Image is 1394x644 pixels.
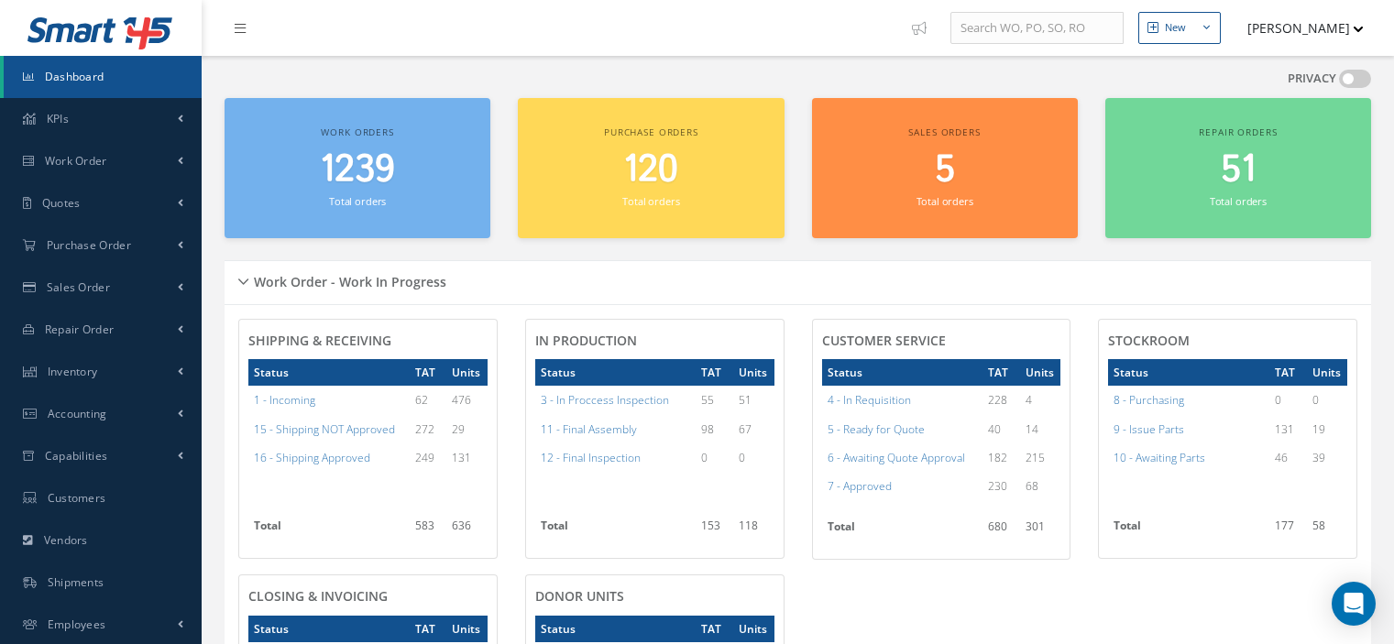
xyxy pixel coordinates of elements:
td: 272 [410,415,447,443]
th: Status [1108,359,1269,386]
small: Total orders [329,194,386,208]
td: 55 [696,386,733,414]
td: 249 [410,443,447,472]
td: 46 [1269,443,1307,472]
span: Dashboard [45,69,104,84]
a: 4 - In Requisition [828,392,911,408]
th: Units [733,359,774,386]
small: Total orders [1210,194,1267,208]
th: Total [822,513,983,550]
td: 131 [446,443,487,472]
span: 120 [623,144,678,196]
td: 40 [982,415,1020,443]
td: 67 [733,415,774,443]
div: New [1165,20,1186,36]
th: Units [446,359,487,386]
th: Total [1108,512,1269,549]
td: 177 [1269,512,1307,549]
td: 153 [696,512,733,549]
span: Shipments [48,574,104,590]
a: Repair orders 51 Total orders [1105,98,1371,238]
th: Status [535,359,697,386]
span: 5 [935,144,955,196]
a: 7 - Approved [828,478,892,494]
h4: CUSTOMER SERVICE [822,333,1061,349]
a: Sales orders 5 Total orders [812,98,1078,238]
span: Sales Order [47,279,110,295]
small: Total orders [622,194,679,208]
td: 19 [1307,415,1347,443]
span: KPIs [47,111,69,126]
button: [PERSON_NAME] [1230,10,1364,46]
td: 98 [696,415,733,443]
td: 583 [410,512,447,549]
span: Accounting [48,406,107,421]
span: Purchase orders [604,126,698,138]
th: Status [248,359,410,386]
td: 230 [982,472,1020,500]
a: 15 - Shipping NOT Approved [254,421,395,437]
th: TAT [696,616,733,642]
div: Open Intercom Messenger [1332,582,1376,626]
td: 228 [982,386,1020,414]
td: 68 [1020,472,1060,500]
a: 8 - Purchasing [1114,392,1184,408]
a: Dashboard [4,56,202,98]
span: Customers [48,490,106,506]
span: Work Order [45,153,107,169]
td: 118 [733,512,774,549]
td: 182 [982,443,1020,472]
td: 476 [446,386,487,414]
th: Units [1020,359,1060,386]
span: 51 [1221,144,1256,196]
a: 1 - Incoming [254,392,315,408]
h4: SHIPPING & RECEIVING [248,333,488,349]
td: 51 [733,386,774,414]
th: TAT [982,359,1020,386]
small: Total orders [917,194,973,208]
th: Units [1307,359,1347,386]
th: Status [822,359,983,386]
span: Vendors [44,532,88,548]
td: 680 [982,513,1020,550]
td: 131 [1269,415,1307,443]
input: Search WO, PO, SO, RO [950,12,1124,45]
a: Work orders 1239 Total orders [225,98,490,238]
td: 215 [1020,443,1060,472]
td: 29 [446,415,487,443]
span: Purchase Order [47,237,131,253]
a: 9 - Issue Parts [1114,421,1184,437]
th: Units [733,616,774,642]
a: 11 - Final Assembly [541,421,637,437]
span: Sales orders [908,126,980,138]
th: Units [446,616,487,642]
h4: STOCKROOM [1108,333,1347,349]
td: 62 [410,386,447,414]
span: Repair orders [1199,126,1277,138]
td: 636 [446,512,487,549]
td: 0 [733,443,774,472]
a: 6 - Awaiting Quote Approval [828,450,965,465]
button: New [1138,12,1221,44]
span: Capabilities [45,448,108,464]
span: Repair Order [45,322,115,337]
a: 5 - Ready for Quote [828,421,925,437]
th: TAT [1269,359,1307,386]
th: Total [535,512,697,549]
th: Total [248,512,410,549]
td: 0 [696,443,733,472]
td: 0 [1307,386,1347,414]
a: 12 - Final Inspection [541,450,641,465]
a: 10 - Awaiting Parts [1114,450,1205,465]
span: Inventory [48,364,98,379]
a: 16 - Shipping Approved [254,450,370,465]
span: Work orders [321,126,393,138]
th: Status [535,616,697,642]
th: Status [248,616,410,642]
h4: DONOR UNITS [535,589,774,605]
span: 1239 [320,144,395,196]
td: 0 [1269,386,1307,414]
th: TAT [410,359,447,386]
h4: CLOSING & INVOICING [248,589,488,605]
th: TAT [696,359,733,386]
